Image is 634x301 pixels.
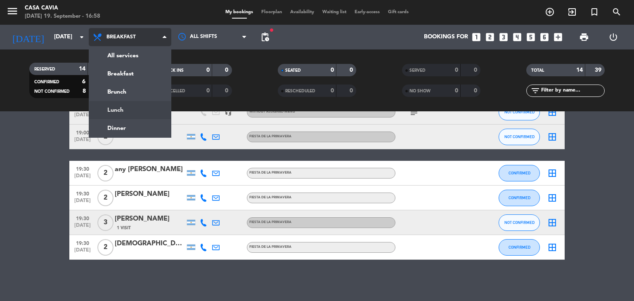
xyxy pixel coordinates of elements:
[72,198,93,207] span: [DATE]
[553,32,563,42] i: add_box
[6,28,50,46] i: [DATE]
[106,34,136,40] span: Breakfast
[424,34,468,40] span: Bookings for
[206,88,210,94] strong: 0
[409,89,431,93] span: NO SHOW
[225,88,230,94] strong: 0
[72,173,93,183] span: [DATE]
[331,88,334,94] strong: 0
[6,5,19,17] i: menu
[249,245,291,249] span: Fiesta de la primavera
[6,5,19,20] button: menu
[115,164,185,175] div: any [PERSON_NAME]
[509,245,530,249] span: CONFIRMED
[455,67,458,73] strong: 0
[485,32,495,42] i: looks_two
[608,32,618,42] i: power_settings_new
[531,68,544,73] span: TOTAL
[72,164,93,173] span: 19:30
[504,134,535,139] span: NOT CONFIRMED
[498,32,509,42] i: looks_3
[260,32,270,42] span: pending_actions
[89,119,171,137] a: Dinner
[269,28,274,33] span: fiber_manual_record
[72,137,93,146] span: [DATE]
[115,238,185,249] div: [DEMOGRAPHIC_DATA][PERSON_NAME]
[249,110,295,113] span: Without assigned menu
[547,218,557,228] i: border_all
[161,68,184,73] span: CHECK INS
[331,67,334,73] strong: 0
[97,214,114,231] span: 3
[547,107,557,117] i: border_all
[97,190,114,206] span: 2
[286,10,318,14] span: Availability
[89,83,171,101] a: Brunch
[285,68,301,73] span: SEATED
[285,89,315,93] span: RESCHEDULED
[499,190,540,206] button: CONFIRMED
[579,32,589,42] span: print
[249,196,291,199] span: Fiesta de la primavera
[409,107,419,117] i: subject
[567,7,577,17] i: exit_to_app
[540,86,604,95] input: Filter by name...
[474,67,479,73] strong: 0
[82,79,85,85] strong: 6
[589,7,599,17] i: turned_in_not
[350,10,384,14] span: Early-access
[499,129,540,145] button: NOT CONFIRMED
[89,47,171,65] a: All services
[225,108,232,116] i: headset_mic
[525,32,536,42] i: looks_5
[474,88,479,94] strong: 0
[455,88,458,94] strong: 0
[409,68,426,73] span: SERVED
[512,32,523,42] i: looks_4
[249,171,291,174] span: Fiesta de la primavera
[504,110,535,114] span: NOT CONFIRMED
[77,32,87,42] i: arrow_drop_down
[72,127,93,137] span: 19:00
[221,10,257,14] span: My bookings
[89,65,171,83] a: Breakfast
[612,7,622,17] i: search
[530,86,540,96] i: filter_list
[545,7,555,17] i: add_circle_outline
[318,10,350,14] span: Waiting list
[72,213,93,223] span: 19:30
[499,165,540,181] button: CONFIRMED
[34,89,70,94] span: NOT CONFIRMED
[504,220,535,225] span: NOT CONFIRMED
[499,214,540,231] button: NOT CONFIRMED
[161,89,185,93] span: CANCELLED
[249,221,291,224] span: Fiesta de la primavera
[34,80,59,84] span: CONFIRMED
[34,67,55,71] span: RESERVED
[547,132,557,142] i: border_all
[25,4,100,12] div: Casa Cavia
[72,238,93,247] span: 19:30
[72,223,93,232] span: [DATE]
[599,25,628,49] div: LOG OUT
[25,12,100,21] div: [DATE] 19. September - 16:58
[257,10,286,14] span: Floorplan
[547,193,557,203] i: border_all
[539,32,550,42] i: looks_6
[350,67,355,73] strong: 0
[595,67,603,73] strong: 39
[384,10,413,14] span: Gift cards
[350,88,355,94] strong: 0
[547,242,557,252] i: border_all
[72,247,93,257] span: [DATE]
[576,67,583,73] strong: 14
[79,66,85,72] strong: 14
[509,171,530,175] span: CONFIRMED
[206,67,210,73] strong: 0
[547,168,557,178] i: border_all
[249,135,291,138] span: Fiesta de la primavera
[117,225,131,231] span: 1 Visit
[471,32,482,42] i: looks_one
[83,88,86,94] strong: 8
[97,239,114,256] span: 2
